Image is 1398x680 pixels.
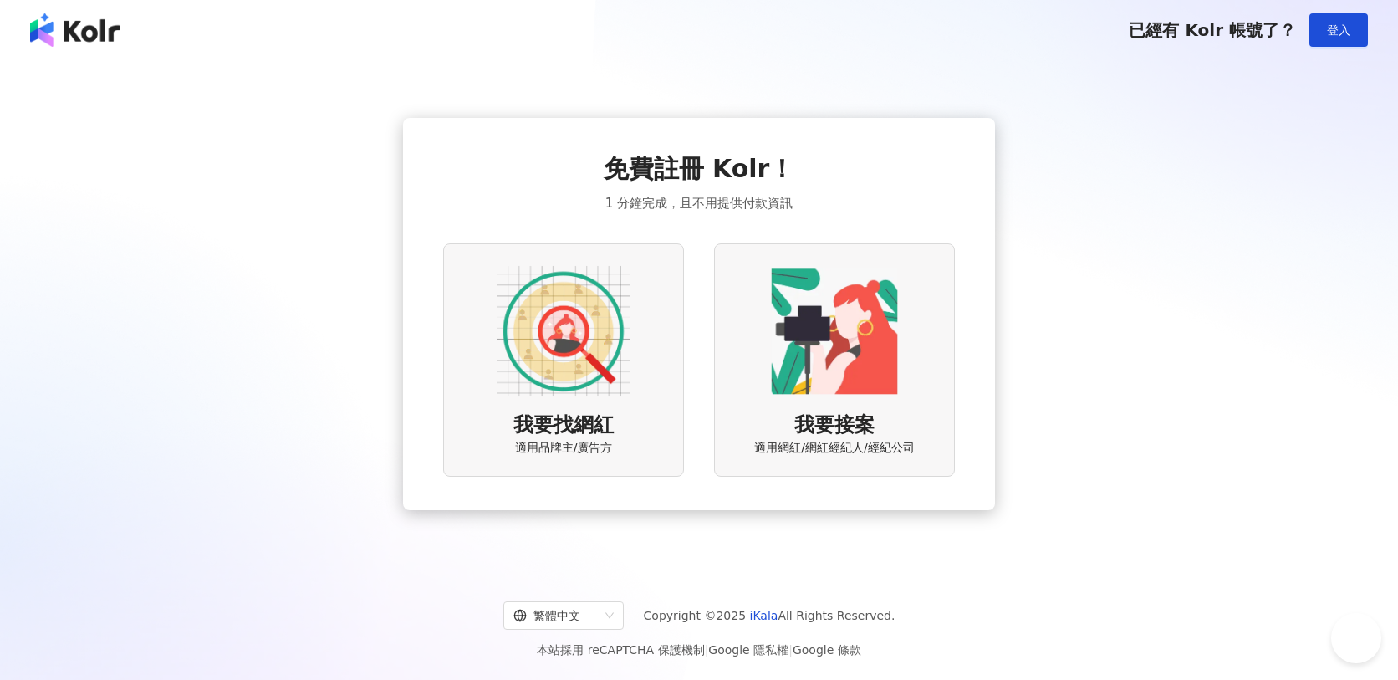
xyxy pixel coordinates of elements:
span: Copyright © 2025 All Rights Reserved. [644,606,895,626]
img: KOL identity option [768,264,901,398]
span: 免費註冊 Kolr！ [604,151,795,187]
div: 繁體中文 [513,602,599,629]
button: 登入 [1309,13,1368,47]
span: 我要找網紅 [513,412,614,440]
span: 本站採用 reCAPTCHA 保護機制 [537,640,860,660]
span: 我要接案 [794,412,875,440]
a: iKala [750,609,778,622]
span: | [705,643,709,657]
span: 已經有 Kolr 帳號了？ [1129,20,1296,40]
iframe: Help Scout Beacon - Open [1331,613,1381,663]
span: | [788,643,793,657]
span: 登入 [1327,23,1350,37]
a: Google 條款 [793,643,861,657]
a: Google 隱私權 [708,643,788,657]
img: logo [30,13,120,47]
span: 1 分鐘完成，且不用提供付款資訊 [605,193,793,213]
img: AD identity option [497,264,630,398]
span: 適用品牌主/廣告方 [515,440,613,457]
span: 適用網紅/網紅經紀人/經紀公司 [754,440,914,457]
